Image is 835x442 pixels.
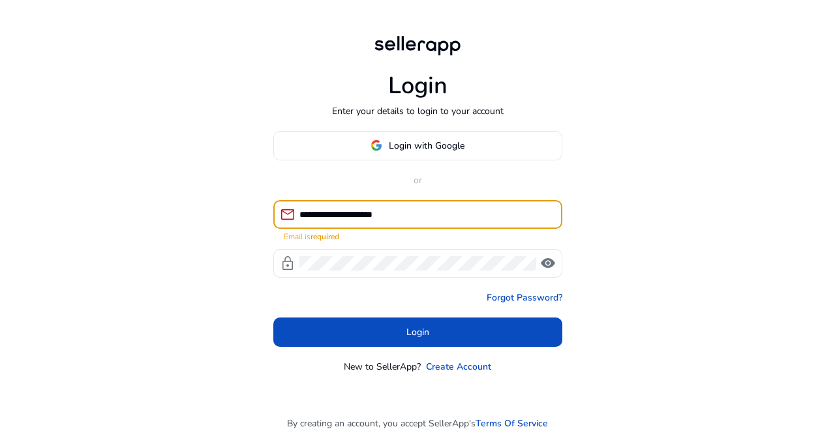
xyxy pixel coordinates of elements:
button: Login [273,317,562,347]
span: lock [280,256,296,271]
p: Enter your details to login to your account [332,104,504,118]
p: or [273,173,562,187]
a: Create Account [426,360,491,374]
a: Forgot Password? [487,291,562,304]
span: visibility [540,256,556,271]
button: Login with Google [273,131,562,160]
h1: Login [388,72,448,100]
span: Login with Google [389,139,464,153]
span: mail [280,207,296,222]
p: New to SellerApp? [344,360,421,374]
img: google-logo.svg [371,140,382,151]
span: Login [406,325,429,339]
mat-error: Email is [284,229,552,243]
a: Terms Of Service [476,417,548,430]
strong: required [311,231,339,242]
